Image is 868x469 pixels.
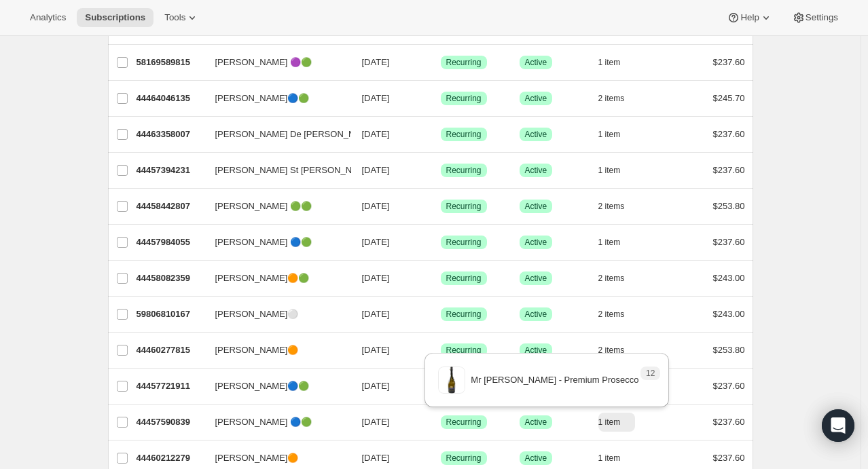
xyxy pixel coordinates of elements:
[137,128,204,141] p: 44463358007
[446,453,482,464] span: Recurring
[713,57,745,67] span: $237.60
[525,129,547,140] span: Active
[215,128,388,141] span: [PERSON_NAME] De [PERSON_NAME]🟠
[598,417,621,428] span: 1 item
[525,237,547,248] span: Active
[137,161,745,180] div: 44457394231[PERSON_NAME] St [PERSON_NAME]🔵🟢[DATE]SuccessRecurringSuccessActive1 item$237.60
[446,129,482,140] span: Recurring
[137,451,204,465] p: 44460212279
[446,309,482,320] span: Recurring
[362,201,390,211] span: [DATE]
[362,237,390,247] span: [DATE]
[137,307,204,321] p: 59806810167
[598,53,636,72] button: 1 item
[207,447,343,469] button: [PERSON_NAME]🟠
[215,379,310,393] span: [PERSON_NAME]🔵🟢
[598,93,625,104] span: 2 items
[207,124,343,145] button: [PERSON_NAME] De [PERSON_NAME]🟠
[598,233,636,252] button: 1 item
[713,129,745,139] span: $237.60
[137,92,204,105] p: 44464046135
[598,197,640,216] button: 2 items
[137,89,745,108] div: 44464046135[PERSON_NAME]🔵🟢[DATE]SuccessRecurringSuccessActive2 items$245.70
[137,269,745,288] div: 44458082359[PERSON_NAME]🟠🟢[DATE]SuccessRecurringSuccessActive2 items$243.00
[598,309,625,320] span: 2 items
[598,449,636,468] button: 1 item
[22,8,74,27] button: Analytics
[137,164,204,177] p: 44457394231
[137,343,204,357] p: 44460277815
[215,415,312,429] span: [PERSON_NAME] 🔵🟢
[646,368,655,379] span: 12
[446,273,482,284] span: Recurring
[207,52,343,73] button: [PERSON_NAME] 🟣🟢
[438,367,465,394] img: variant image
[446,237,482,248] span: Recurring
[137,271,204,285] p: 44458082359
[525,453,547,464] span: Active
[137,341,745,360] div: 44460277815[PERSON_NAME]🟠[DATE]SuccessRecurringSuccessActive2 items$253.80
[713,165,745,175] span: $237.60
[598,237,621,248] span: 1 item
[598,341,640,360] button: 2 items
[215,271,310,285] span: [PERSON_NAME]🟠🟢
[30,12,66,23] span: Analytics
[137,236,204,249] p: 44457984055
[446,57,482,68] span: Recurring
[362,165,390,175] span: [DATE]
[598,57,621,68] span: 1 item
[362,57,390,67] span: [DATE]
[137,197,745,216] div: 44458442807[PERSON_NAME] 🟢🟢[DATE]SuccessRecurringSuccessActive2 items$253.80
[137,233,745,252] div: 44457984055[PERSON_NAME] 🔵🟢[DATE]SuccessRecurringSuccessActive1 item$237.60
[598,125,636,144] button: 1 item
[215,307,299,321] span: [PERSON_NAME]⚪
[446,93,482,104] span: Recurring
[446,417,482,428] span: Recurring
[137,200,204,213] p: 44458442807
[598,161,636,180] button: 1 item
[137,125,745,144] div: 44463358007[PERSON_NAME] De [PERSON_NAME]🟠[DATE]SuccessRecurringSuccessActive1 item$237.60
[446,201,482,212] span: Recurring
[471,373,638,387] p: Mr [PERSON_NAME] - Premium Prosecco
[525,309,547,320] span: Active
[207,267,343,289] button: [PERSON_NAME]🟠🟢
[713,381,745,391] span: $237.60
[137,377,745,396] div: 44457721911[PERSON_NAME]🔵🟢[DATE]SuccessRecurringSuccessActive1 item$237.60
[822,409,854,442] div: Open Intercom Messenger
[784,8,846,27] button: Settings
[525,201,547,212] span: Active
[362,417,390,427] span: [DATE]
[719,8,780,27] button: Help
[598,453,621,464] span: 1 item
[207,88,343,109] button: [PERSON_NAME]🔵🟢
[215,343,299,357] span: [PERSON_NAME]🟠
[207,411,343,433] button: [PERSON_NAME] 🔵🟢
[713,237,745,247] span: $237.60
[215,236,312,249] span: [PERSON_NAME] 🔵🟢
[598,273,625,284] span: 2 items
[740,12,759,23] span: Help
[215,56,312,69] span: [PERSON_NAME] 🟣🟢
[362,93,390,103] span: [DATE]
[713,273,745,283] span: $243.00
[362,129,390,139] span: [DATE]
[362,345,390,355] span: [DATE]
[362,453,390,463] span: [DATE]
[713,309,745,319] span: $243.00
[598,413,636,432] button: 1 item
[713,93,745,103] span: $245.70
[156,8,207,27] button: Tools
[525,273,547,284] span: Active
[713,201,745,211] span: $253.80
[137,56,204,69] p: 58169589815
[207,160,343,181] button: [PERSON_NAME] St [PERSON_NAME]🔵🟢
[207,231,343,253] button: [PERSON_NAME] 🔵🟢
[598,129,621,140] span: 1 item
[215,92,310,105] span: [PERSON_NAME]🔵🟢
[362,309,390,319] span: [DATE]
[207,303,343,325] button: [PERSON_NAME]⚪
[446,165,482,176] span: Recurring
[598,269,640,288] button: 2 items
[215,451,299,465] span: [PERSON_NAME]🟠
[207,375,343,397] button: [PERSON_NAME]🔵🟢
